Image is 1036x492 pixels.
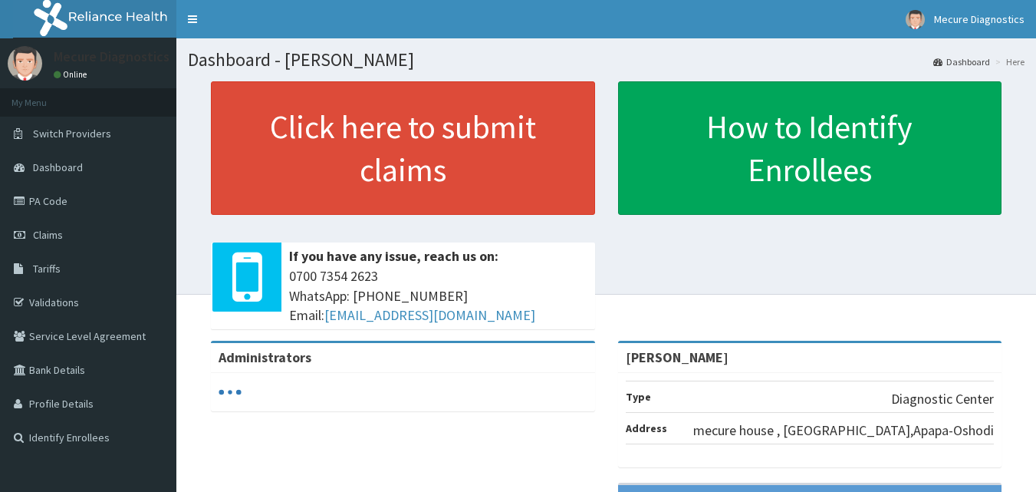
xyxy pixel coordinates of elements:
[906,10,925,29] img: User Image
[324,306,535,324] a: [EMAIL_ADDRESS][DOMAIN_NAME]
[219,348,311,366] b: Administrators
[54,50,169,64] p: Mecure Diagnostics
[54,69,90,80] a: Online
[933,55,990,68] a: Dashboard
[33,262,61,276] span: Tariffs
[992,55,1024,68] li: Here
[618,81,1002,215] a: How to Identify Enrollees
[211,81,595,215] a: Click here to submit claims
[33,228,63,242] span: Claims
[8,46,42,81] img: User Image
[33,127,111,140] span: Switch Providers
[626,421,667,435] b: Address
[626,390,651,404] b: Type
[219,381,242,404] svg: audio-loading
[693,421,994,441] p: mecure house , [GEOGRAPHIC_DATA],Apapa-Oshodi
[289,266,587,325] span: 0700 7354 2623 WhatsApp: [PHONE_NUMBER] Email:
[626,348,728,366] strong: [PERSON_NAME]
[934,12,1024,26] span: Mecure Diagnostics
[891,389,994,409] p: Diagnostic Center
[188,50,1024,70] h1: Dashboard - [PERSON_NAME]
[289,247,498,265] b: If you have any issue, reach us on:
[33,160,83,174] span: Dashboard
